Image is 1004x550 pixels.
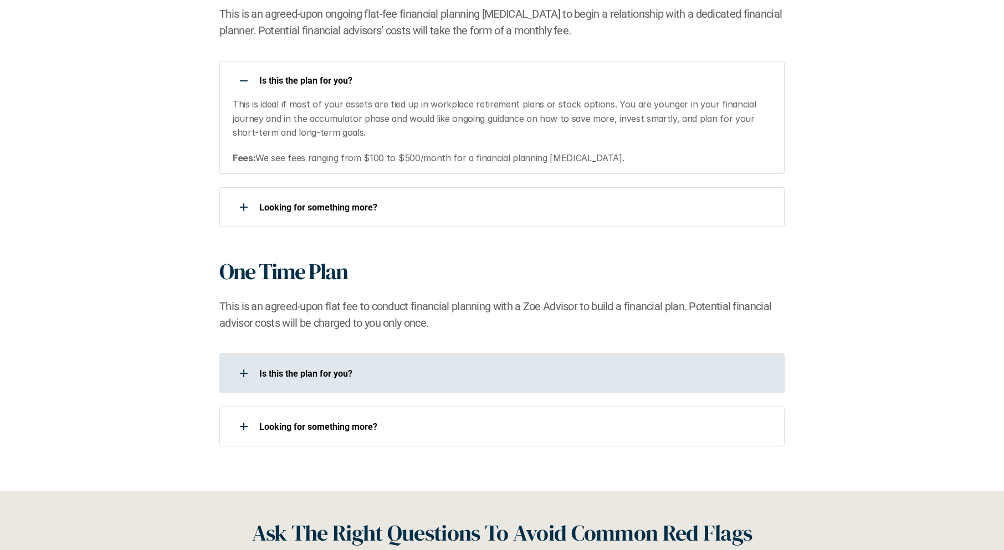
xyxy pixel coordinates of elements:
[252,516,752,549] h2: Ask The Right Questions To Avoid Common Red Flags
[259,75,770,86] p: Is this the plan for you?​
[259,202,770,213] p: Looking for something more?​
[259,368,770,379] p: Is this the plan for you?​
[219,6,785,39] h2: This is an agreed-upon ongoing flat-fee financial planning [MEDICAL_DATA] to begin a relationship...
[233,152,255,163] strong: Fees:
[219,298,785,331] h2: This is an agreed-upon flat fee to conduct financial planning with a Zoe Advisor to build a finan...
[233,151,771,166] p: We see fees ranging from $100 to $500/month for a financial planning [MEDICAL_DATA].
[219,258,347,285] h1: One Time Plan
[259,422,770,432] p: Looking for something more?​
[233,97,771,140] p: This is ideal if most of your assets are tied up in workplace retirement plans or stock options. ...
